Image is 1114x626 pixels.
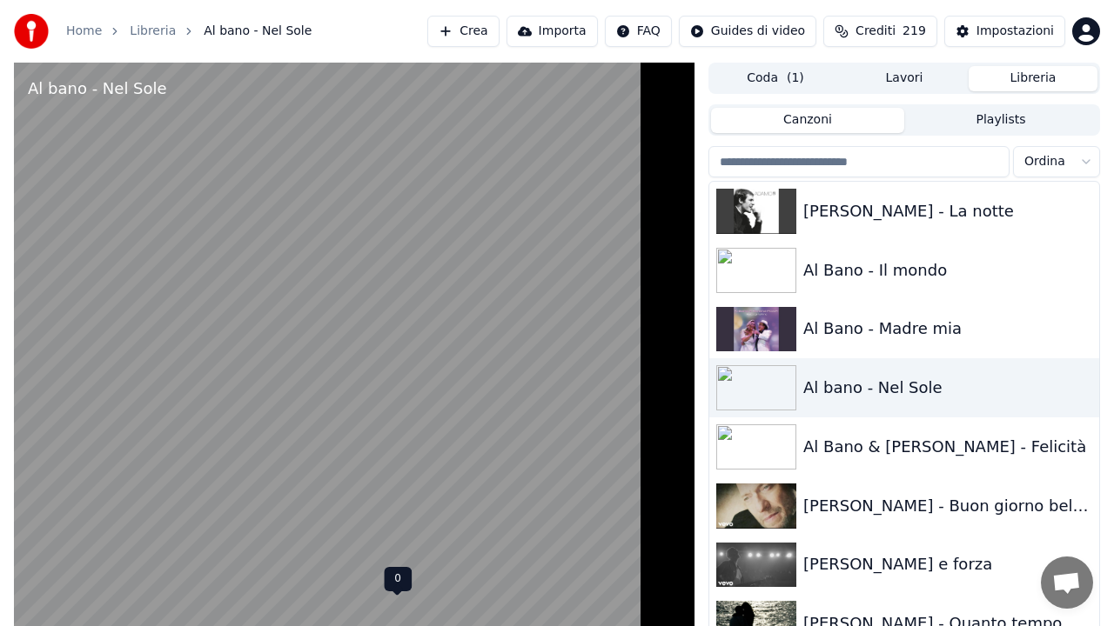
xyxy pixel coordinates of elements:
button: Guides di video [679,16,816,47]
button: Coda [711,66,840,91]
span: ( 1 ) [787,70,804,87]
div: 0 [384,567,412,591]
button: FAQ [605,16,672,47]
div: Al Bano - Il mondo [803,258,1092,283]
div: Al Bano & [PERSON_NAME] - Felicità [803,435,1092,459]
a: Aprire la chat [1041,556,1093,609]
div: [PERSON_NAME] - La notte [803,199,1092,223]
div: Al Bano - Madre mia [803,316,1092,341]
button: Crea [427,16,499,47]
button: Impostazioni [944,16,1065,47]
button: Libreria [969,66,1097,91]
div: Al bano - Nel Sole [803,376,1092,400]
span: Al bano - Nel Sole [204,23,312,40]
div: Al bano - Nel Sole [28,77,167,101]
button: Lavori [840,66,969,91]
nav: breadcrumb [66,23,312,40]
a: Libreria [130,23,176,40]
img: youka [14,14,49,49]
span: Ordina [1024,153,1065,170]
button: Importa [507,16,598,47]
div: [PERSON_NAME] - Buon giorno bell'anima [803,494,1092,518]
button: Canzoni [711,108,904,133]
button: Crediti219 [823,16,937,47]
span: 219 [903,23,926,40]
button: Playlists [904,108,1097,133]
a: Home [66,23,102,40]
span: Crediti [856,23,896,40]
div: Impostazioni [976,23,1054,40]
div: [PERSON_NAME] e forza [803,552,1092,576]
